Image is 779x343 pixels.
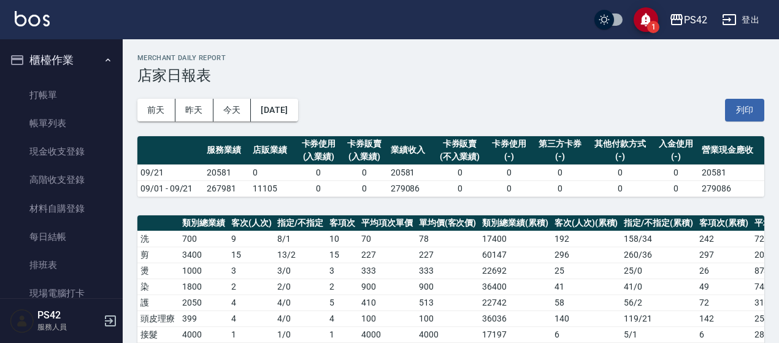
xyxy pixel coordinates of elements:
td: 78 [416,231,480,247]
td: 1800 [179,279,228,295]
th: 客項次 [326,215,358,231]
td: 2 [326,279,358,295]
td: 227 [416,247,480,263]
button: save [634,7,658,32]
th: 客次(人次) [228,215,275,231]
td: 5 [326,295,358,310]
a: 高階收支登錄 [5,166,118,194]
th: 平均項次單價 [358,215,416,231]
td: 0 [532,180,588,196]
td: 142 [696,310,751,326]
td: 399 [179,310,228,326]
td: 09/01 - 09/21 [137,180,204,196]
div: (-) [489,150,529,163]
button: PS42 [664,7,712,33]
th: 客次(人次)(累積) [551,215,621,231]
th: 類別總業績 [179,215,228,231]
td: 333 [416,263,480,279]
td: 燙 [137,263,179,279]
td: 1 / 0 [274,326,326,342]
td: 0 [653,180,699,196]
td: 100 [416,310,480,326]
button: 昨天 [175,99,213,121]
th: 類別總業績(累積) [479,215,551,231]
td: 0 [296,164,342,180]
td: 279086 [388,180,434,196]
td: 119 / 21 [621,310,696,326]
td: 0 [486,164,532,180]
button: 登出 [717,9,764,31]
div: PS42 [684,12,707,28]
td: 接髮 [137,326,179,342]
div: 入金使用 [656,137,696,150]
th: 指定/不指定 [274,215,326,231]
td: 0 [250,164,296,180]
td: 25 / 0 [621,263,696,279]
td: 4 [326,310,358,326]
p: 服務人員 [37,322,100,333]
td: 20581 [388,164,434,180]
td: 25 [551,263,621,279]
td: 279086 [699,180,764,196]
td: 22692 [479,263,551,279]
td: 5 / 1 [621,326,696,342]
a: 材料自購登錄 [5,195,118,223]
td: 36400 [479,279,551,295]
td: 0 [342,180,388,196]
a: 打帳單 [5,81,118,109]
h5: PS42 [37,309,100,322]
td: 0 [532,164,588,180]
a: 排班表 [5,251,118,279]
td: 15 [228,247,275,263]
td: 2 [228,279,275,295]
td: 900 [358,279,416,295]
span: 1 [647,21,659,33]
div: (-) [656,150,696,163]
td: 26 [696,263,751,279]
td: 10 [326,231,358,247]
h2: Merchant Daily Report [137,54,764,62]
div: (入業績) [345,150,385,163]
td: 700 [179,231,228,247]
td: 296 [551,247,621,263]
td: 4 [228,310,275,326]
td: 1000 [179,263,228,279]
td: 297 [696,247,751,263]
th: 指定/不指定(累積) [621,215,696,231]
td: 260 / 36 [621,247,696,263]
th: 營業現金應收 [699,136,764,165]
td: 192 [551,231,621,247]
div: 其他付款方式 [591,137,650,150]
th: 店販業績 [250,136,296,165]
td: 剪 [137,247,179,263]
td: 1 [326,326,358,342]
td: 333 [358,263,416,279]
h3: 店家日報表 [137,67,764,84]
div: 卡券販賣 [436,137,483,150]
td: 36036 [479,310,551,326]
td: 3400 [179,247,228,263]
td: 8 / 1 [274,231,326,247]
td: 頭皮理療 [137,310,179,326]
td: 染 [137,279,179,295]
th: 單均價(客次價) [416,215,480,231]
td: 護 [137,295,179,310]
td: 17400 [479,231,551,247]
td: 13 / 2 [274,247,326,263]
td: 洗 [137,231,179,247]
td: 15 [326,247,358,263]
button: 今天 [213,99,251,121]
td: 70 [358,231,416,247]
td: 41 [551,279,621,295]
td: 4 / 0 [274,310,326,326]
td: 3 [228,263,275,279]
div: 卡券使用 [489,137,529,150]
td: 227 [358,247,416,263]
table: a dense table [137,136,764,197]
td: 900 [416,279,480,295]
td: 0 [588,180,653,196]
td: 6 [551,326,621,342]
td: 410 [358,295,416,310]
div: (-) [535,150,585,163]
td: 9 [228,231,275,247]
